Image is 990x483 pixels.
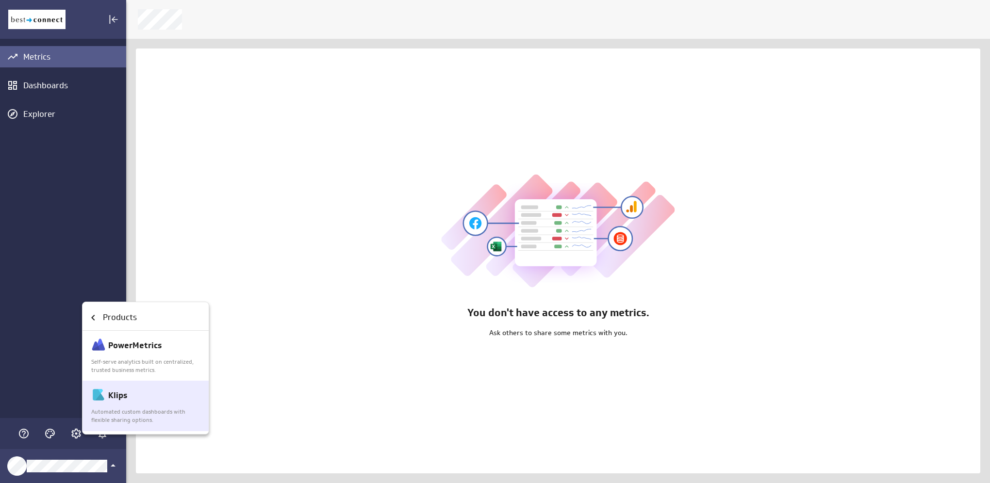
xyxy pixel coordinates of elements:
[82,331,209,381] div: PowerMetrics
[108,339,162,352] p: PowerMetrics
[82,305,209,331] div: Products
[91,408,201,424] p: Automated custom dashboards with flexible sharing options.
[91,338,106,352] img: power-metrics.svg
[91,387,201,424] div: Klips
[91,358,201,374] p: Self-serve analytics built on centralized, trusted business metrics.
[91,387,106,402] img: klips.svg
[91,338,201,374] div: PowerMetrics
[103,311,137,323] p: Products
[82,381,209,431] div: Klips
[108,390,127,402] p: Klips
